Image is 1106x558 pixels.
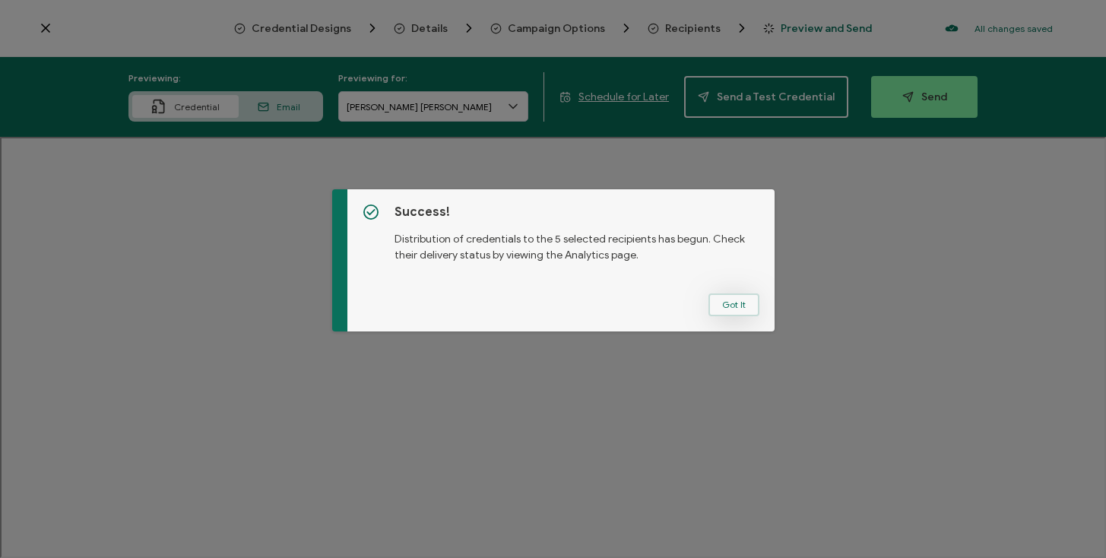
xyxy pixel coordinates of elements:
h5: Success! [395,204,759,220]
p: Distribution of credentials to the 5 selected recipients has begun. Check their delivery status b... [395,220,759,263]
iframe: Chat Widget [1030,485,1106,558]
div: dialog [332,189,775,331]
button: Got It [708,293,759,316]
